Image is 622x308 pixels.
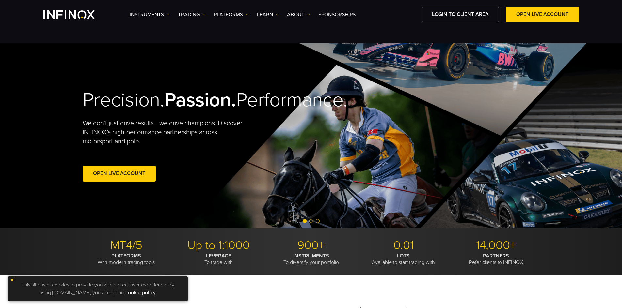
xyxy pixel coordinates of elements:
[83,119,247,146] p: We don't just drive results—we drive champions. Discover INFINOX’s high-performance partnerships ...
[83,238,170,253] p: MT4/5
[175,253,263,266] p: To trade with
[178,11,206,19] a: TRADING
[452,253,540,266] p: Refer clients to INFINOX
[206,253,231,259] strong: LEVERAGE
[422,7,499,22] a: LOGIN TO CLIENT AREA
[267,238,355,253] p: 900+
[309,219,313,223] span: Go to slide 2
[267,253,355,266] p: To diversify your portfolio
[316,219,320,223] span: Go to slide 3
[452,238,540,253] p: 14,000+
[397,253,410,259] strong: LOTS
[506,7,579,22] a: OPEN LIVE ACCOUNT
[287,11,310,19] a: ABOUT
[483,253,509,259] strong: PARTNERS
[125,289,156,296] a: cookie policy
[11,279,184,298] p: This site uses cookies to provide you with a great user experience. By using [DOMAIN_NAME], you a...
[83,88,288,112] h2: Precision. Performance.
[360,238,447,253] p: 0.01
[303,219,307,223] span: Go to slide 1
[214,11,249,19] a: PLATFORMS
[318,11,356,19] a: SPONSORSHIPS
[10,278,14,282] img: yellow close icon
[293,253,329,259] strong: INSTRUMENTS
[111,253,141,259] strong: PLATFORMS
[130,11,170,19] a: Instruments
[360,253,447,266] p: Available to start trading with
[83,253,170,266] p: With modern trading tools
[175,238,263,253] p: Up to 1:1000
[43,10,110,19] a: INFINOX Logo
[164,88,236,112] strong: Passion.
[83,166,156,182] a: Open Live Account
[257,11,279,19] a: Learn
